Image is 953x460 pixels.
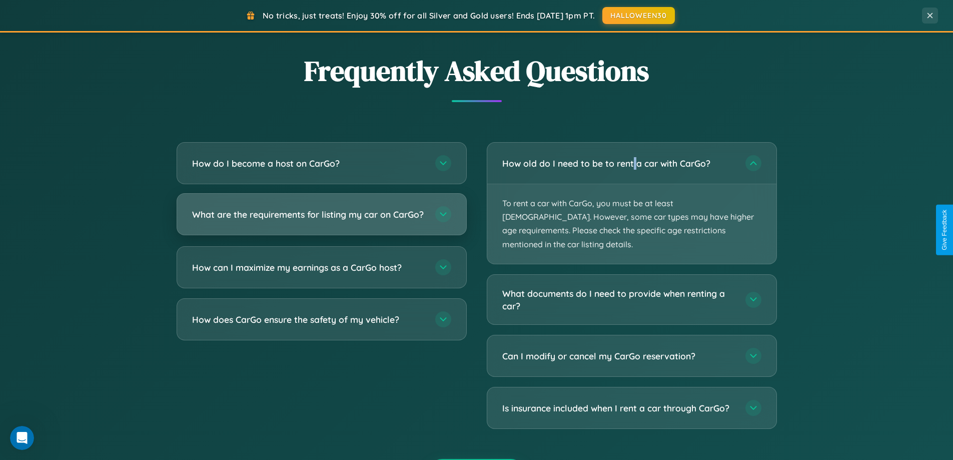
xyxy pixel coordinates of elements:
span: No tricks, just treats! Enjoy 30% off for all Silver and Gold users! Ends [DATE] 1pm PT. [263,11,595,21]
h3: What documents do I need to provide when renting a car? [502,287,735,312]
h3: Is insurance included when I rent a car through CarGo? [502,402,735,414]
h3: What are the requirements for listing my car on CarGo? [192,208,425,221]
h2: Frequently Asked Questions [177,52,777,90]
iframe: Intercom live chat [10,426,34,450]
div: Give Feedback [941,210,948,250]
h3: How do I become a host on CarGo? [192,157,425,170]
h3: Can I modify or cancel my CarGo reservation? [502,350,735,362]
h3: How old do I need to be to rent a car with CarGo? [502,157,735,170]
h3: How can I maximize my earnings as a CarGo host? [192,261,425,274]
button: HALLOWEEN30 [602,7,675,24]
h3: How does CarGo ensure the safety of my vehicle? [192,313,425,326]
p: To rent a car with CarGo, you must be at least [DEMOGRAPHIC_DATA]. However, some car types may ha... [487,184,776,264]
